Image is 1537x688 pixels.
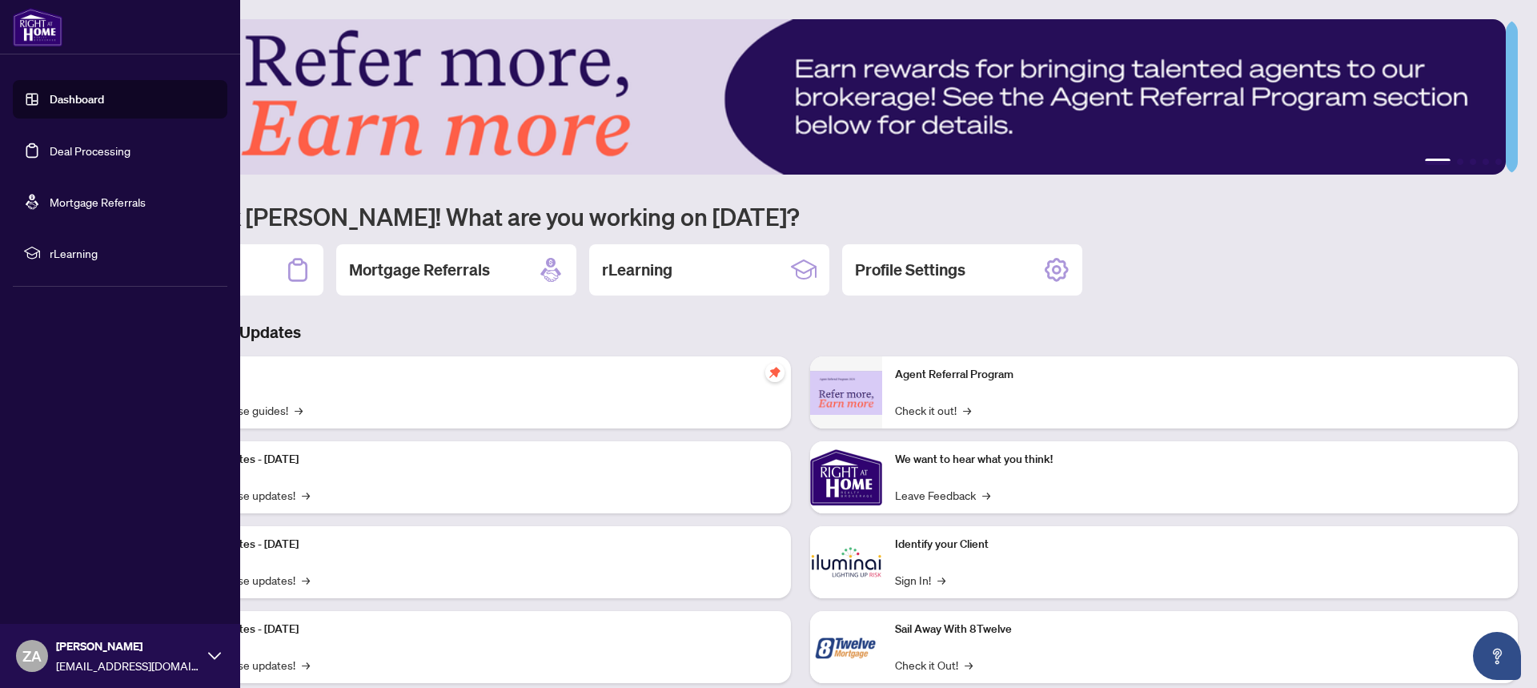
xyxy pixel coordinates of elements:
[50,143,130,158] a: Deal Processing
[22,645,42,667] span: ZA
[810,526,882,598] img: Identify your Client
[1425,159,1451,165] button: 1
[56,638,200,655] span: [PERSON_NAME]
[965,656,973,674] span: →
[349,259,490,281] h2: Mortgage Referrals
[83,321,1518,344] h3: Brokerage & Industry Updates
[982,486,990,504] span: →
[895,486,990,504] a: Leave Feedback→
[50,195,146,209] a: Mortgage Referrals
[295,401,303,419] span: →
[302,656,310,674] span: →
[765,363,785,382] span: pushpin
[895,451,1505,469] p: We want to hear what you think!
[168,451,778,469] p: Platform Updates - [DATE]
[83,201,1518,231] h1: Welcome back [PERSON_NAME]! What are you working on [DATE]?
[895,621,1505,638] p: Sail Away With 8Twelve
[810,371,882,415] img: Agent Referral Program
[1457,159,1463,165] button: 2
[302,571,310,589] span: →
[56,657,200,674] span: [EMAIL_ADDRESS][DOMAIN_NAME]
[13,8,62,46] img: logo
[855,259,965,281] h2: Profile Settings
[895,401,971,419] a: Check it out!→
[1473,632,1521,680] button: Open asap
[168,536,778,553] p: Platform Updates - [DATE]
[1495,159,1502,165] button: 5
[602,259,672,281] h2: rLearning
[1470,159,1476,165] button: 3
[937,571,945,589] span: →
[83,19,1506,175] img: Slide 0
[895,656,973,674] a: Check it Out!→
[895,571,945,589] a: Sign In!→
[810,441,882,513] img: We want to hear what you think!
[810,611,882,683] img: Sail Away With 8Twelve
[50,244,216,262] span: rLearning
[50,92,104,107] a: Dashboard
[895,366,1505,384] p: Agent Referral Program
[963,401,971,419] span: →
[168,366,778,384] p: Self-Help
[895,536,1505,553] p: Identify your Client
[168,621,778,638] p: Platform Updates - [DATE]
[302,486,310,504] span: →
[1483,159,1489,165] button: 4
